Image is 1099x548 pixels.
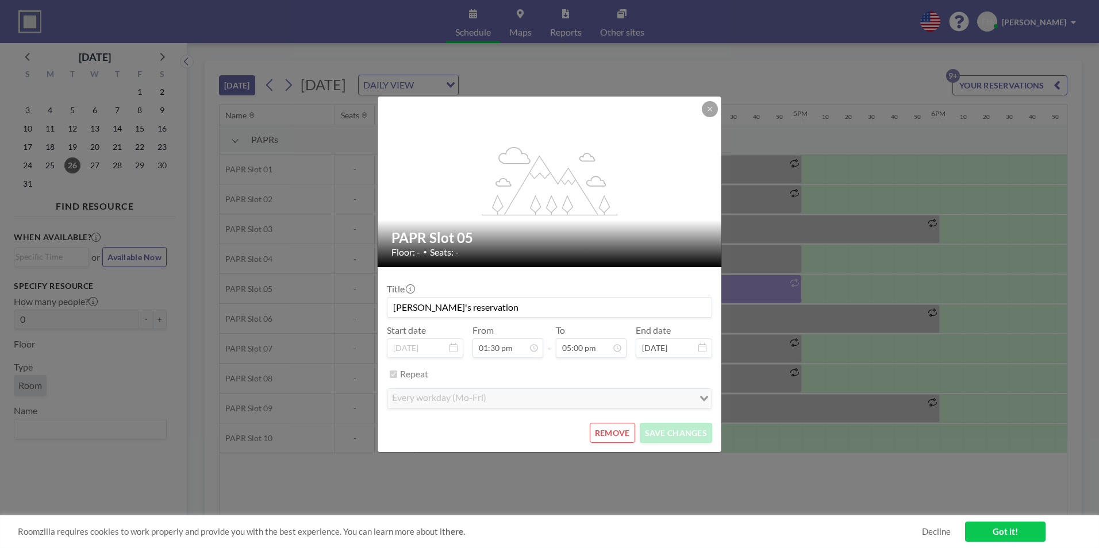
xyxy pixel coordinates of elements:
[391,229,709,246] h2: PAPR Slot 05
[636,325,671,336] label: End date
[423,248,427,256] span: •
[445,526,465,537] a: here.
[590,423,635,443] button: REMOVE
[387,389,712,408] div: Search for option
[390,391,489,406] span: every workday (Mo-Fri)
[490,391,693,406] input: Search for option
[387,298,712,317] input: (No title)
[556,325,565,336] label: To
[387,283,414,295] label: Title
[922,526,951,537] a: Decline
[548,329,551,354] span: -
[387,325,426,336] label: Start date
[482,146,618,215] g: flex-grow: 1.2;
[640,423,712,443] button: SAVE CHANGES
[472,325,494,336] label: From
[18,526,922,537] span: Roomzilla requires cookies to work properly and provide you with the best experience. You can lea...
[430,246,459,258] span: Seats: -
[400,368,428,380] label: Repeat
[965,522,1046,542] a: Got it!
[391,246,420,258] span: Floor: -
